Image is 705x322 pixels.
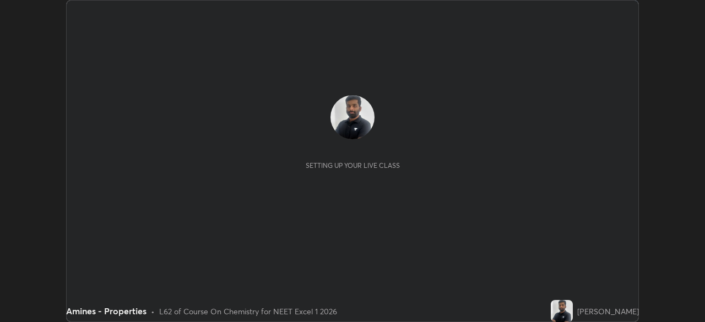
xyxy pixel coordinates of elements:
img: 24d67036607d45f1b5261c940733aadb.jpg [330,95,375,139]
div: Setting up your live class [306,161,400,170]
div: Amines - Properties [66,304,147,318]
img: 24d67036607d45f1b5261c940733aadb.jpg [551,300,573,322]
div: • [151,305,155,317]
div: [PERSON_NAME] [577,305,639,317]
div: L62 of Course On Chemistry for NEET Excel 1 2026 [159,305,337,317]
